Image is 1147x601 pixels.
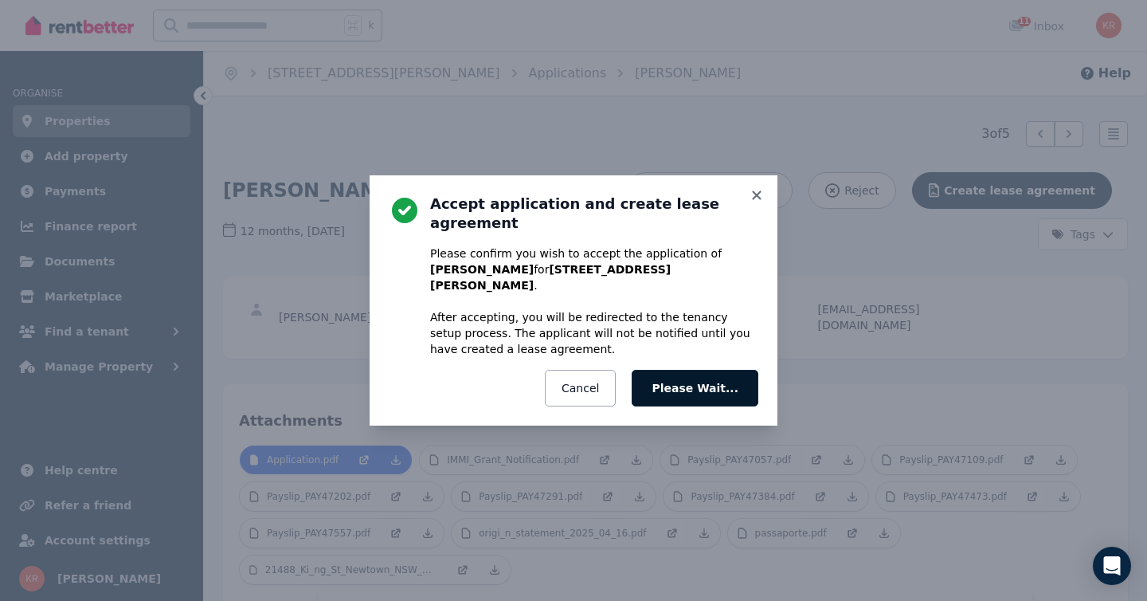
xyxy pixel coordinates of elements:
[430,263,534,276] b: [PERSON_NAME]
[430,246,758,357] p: Please confirm you wish to accept the application of for . After accepting, you will be redirecte...
[632,370,758,407] button: Please Wait...
[430,263,671,292] b: [STREET_ADDRESS][PERSON_NAME]
[430,194,758,233] h3: Accept application and create lease agreement
[1093,547,1131,585] div: Open Intercom Messenger
[545,370,616,407] button: Cancel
